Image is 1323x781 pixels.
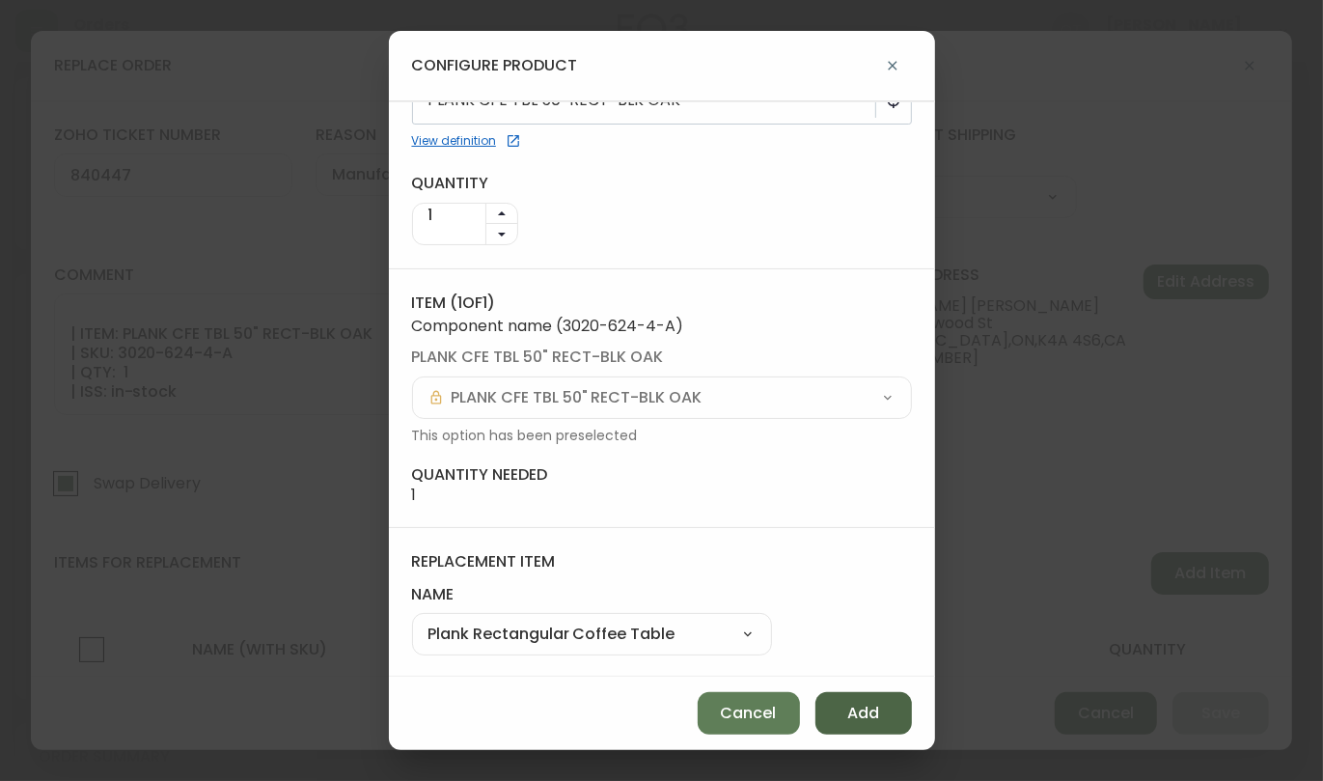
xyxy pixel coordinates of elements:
span: Cancel [721,703,777,724]
h4: replacement item [412,551,912,572]
span: Component name ( 3020-624-4-A ) [412,318,912,335]
label: quantity [412,173,518,194]
h4: quantity needed [412,464,548,486]
button: Cancel [698,692,800,735]
h4: Item ( 1 of 1 ) [412,293,912,314]
button: Add [815,692,912,735]
label: name [412,584,772,605]
label: plank cfe tbl 50" rect-blk oak [412,347,912,368]
span: 1 [412,487,548,504]
span: Add [847,703,879,724]
div: View definition [412,132,496,150]
a: View definition [412,132,912,150]
h4: configure product [412,55,578,76]
span: This option has been preselected [412,427,912,446]
input: Select [452,388,872,406]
